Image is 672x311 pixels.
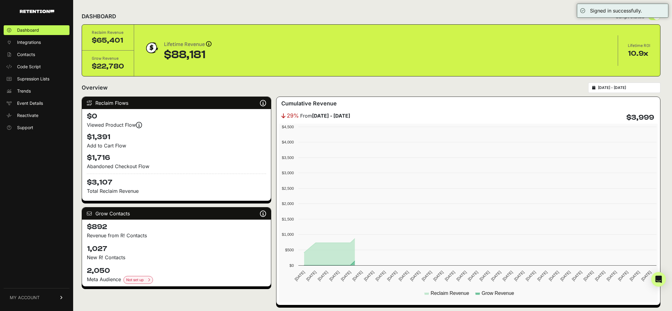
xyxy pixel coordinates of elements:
[282,232,294,237] text: $1,000
[282,125,294,129] text: $4,500
[92,55,124,62] div: Grow Revenue
[17,100,43,106] span: Event Details
[17,112,38,118] span: Reactivate
[398,270,410,282] text: [DATE]
[164,40,212,49] div: Lifetime Revenue
[4,288,69,307] a: MY ACCOUNT
[4,62,69,72] a: Code Script
[87,222,266,232] h4: $892
[287,111,299,120] span: 29%
[87,174,266,187] h4: $3,107
[4,111,69,120] a: Reactivate
[617,270,629,282] text: [DATE]
[282,201,294,206] text: $2,000
[626,113,654,122] h4: $3,999
[92,30,124,36] div: Reclaim Revenue
[4,37,69,47] a: Integrations
[536,270,548,282] text: [DATE]
[87,111,266,121] h4: $0
[525,270,537,282] text: [DATE]
[92,62,124,71] div: $22,780
[82,12,116,21] h2: DASHBOARD
[628,49,650,58] div: 10.9x
[329,270,340,282] text: [DATE]
[20,10,54,13] img: Retention.com
[285,248,294,252] text: $500
[479,270,491,282] text: [DATE]
[290,263,294,268] text: $0
[87,153,266,163] h4: $1,716
[312,113,350,119] strong: [DATE] - [DATE]
[87,163,266,170] div: Abandoned Checkout Flow
[17,64,41,70] span: Code Script
[17,39,41,45] span: Integrations
[82,207,271,220] div: Grow Contacts
[490,270,502,282] text: [DATE]
[456,270,468,282] text: [DATE]
[375,270,386,282] text: [DATE]
[87,121,266,129] div: Viewed Product Flow
[629,270,641,282] text: [DATE]
[17,125,33,131] span: Support
[17,88,31,94] span: Trends
[482,291,514,296] text: Grow Revenue
[421,270,433,282] text: [DATE]
[317,270,329,282] text: [DATE]
[282,155,294,160] text: $3,500
[82,97,271,109] div: Reclaim Flows
[282,140,294,144] text: $4,000
[87,266,266,276] h4: 2,050
[87,232,266,239] p: Revenue from R! Contacts
[164,49,212,61] div: $88,181
[305,270,317,282] text: [DATE]
[4,98,69,108] a: Event Details
[87,132,266,142] h4: $1,391
[594,270,606,282] text: [DATE]
[87,254,266,261] p: New R! Contacts
[4,25,69,35] a: Dashboard
[363,270,375,282] text: [DATE]
[82,83,108,92] h2: Overview
[583,270,595,282] text: [DATE]
[87,142,266,149] div: Add to Cart Flow
[340,270,352,282] text: [DATE]
[431,291,469,296] text: Reclaim Revenue
[17,27,39,33] span: Dashboard
[651,272,666,287] div: Open Intercom Messenger
[282,171,294,175] text: $3,000
[10,295,40,301] span: MY ACCOUNT
[282,217,294,221] text: $1,500
[300,112,350,119] span: From
[502,270,514,282] text: [DATE]
[432,270,444,282] text: [DATE]
[444,270,456,282] text: [DATE]
[640,270,652,282] text: [DATE]
[17,51,35,58] span: Contacts
[548,270,560,282] text: [DATE]
[571,270,583,282] text: [DATE]
[467,270,479,282] text: [DATE]
[4,86,69,96] a: Trends
[606,270,618,282] text: [DATE]
[352,270,364,282] text: [DATE]
[628,43,650,49] div: Lifetime ROI
[4,50,69,59] a: Contacts
[282,186,294,191] text: $2,500
[513,270,525,282] text: [DATE]
[409,270,421,282] text: [DATE]
[281,99,337,108] h3: Cumulative Revenue
[4,123,69,133] a: Support
[4,74,69,84] a: Supression Lists
[87,187,266,195] p: Total Reclaim Revenue
[294,270,306,282] text: [DATE]
[17,76,49,82] span: Supression Lists
[87,276,266,284] div: Meta Audience
[560,270,571,282] text: [DATE]
[92,36,124,45] div: $65,401
[87,244,266,254] h4: 1,027
[144,40,159,55] img: dollar-coin-05c43ed7efb7bc0c12610022525b4bbbb207c7efeef5aecc26f025e68dcafac9.png
[590,7,642,14] div: Signed in successfully.
[386,270,398,282] text: [DATE]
